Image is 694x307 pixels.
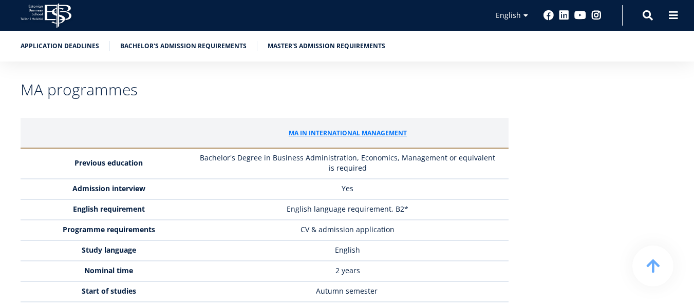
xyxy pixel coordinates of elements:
td: CV & admission application [192,220,509,240]
p: 2 years [197,265,498,276]
td: Autumn semester [192,281,509,302]
strong: Previous education [74,158,143,168]
strong: Nominal time [84,265,133,275]
strong: Admission interview [72,183,145,193]
a: Application deadlines [21,41,99,51]
strong: English requirement [73,204,145,214]
a: Linkedin [559,10,569,21]
strong: Start of studies [82,286,136,296]
p: Bachelor's Degree in Business Administration, Economics, Management or equivalent is required [197,153,498,173]
strong: Programme requirements [63,224,155,234]
h3: MA programmes [21,82,509,97]
strong: Study language [82,245,136,255]
td: English [192,240,509,261]
td: English language requirement, B2* [192,199,509,220]
a: Master's admission requirements [268,41,385,51]
a: Instagram [591,10,602,21]
a: Facebook [543,10,554,21]
a: MA in International Management [289,128,407,138]
a: Bachelor's admission requirements [120,41,247,51]
td: Yes [192,179,509,199]
a: Youtube [574,10,586,21]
